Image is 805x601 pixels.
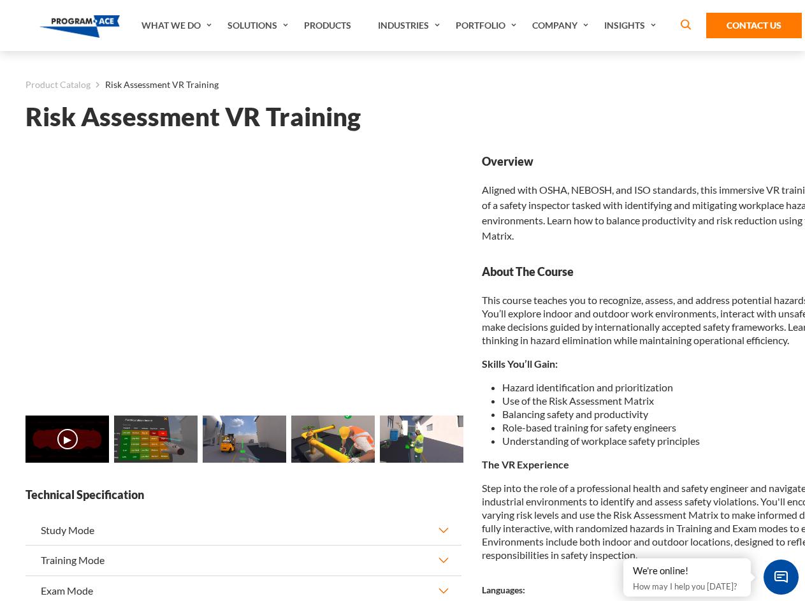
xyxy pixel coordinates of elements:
[482,584,525,595] strong: Languages:
[25,416,109,463] img: Risk Assessment VR Training - Video 0
[380,416,463,463] img: Risk Assessment VR Training - Preview 4
[57,429,78,449] button: ▶
[764,560,799,595] span: Chat Widget
[25,76,91,93] a: Product Catalog
[633,579,741,594] p: How may I help you [DATE]?
[114,416,198,463] img: Risk Assessment VR Training - Preview 1
[91,76,219,93] li: Risk Assessment VR Training
[40,15,120,38] img: Program-Ace
[25,546,461,575] button: Training Mode
[633,565,741,577] div: We're online!
[203,416,286,463] img: Risk Assessment VR Training - Preview 2
[25,154,461,399] iframe: Risk Assessment VR Training - Video 0
[291,416,375,463] img: Risk Assessment VR Training - Preview 3
[25,516,461,545] button: Study Mode
[706,13,802,38] a: Contact Us
[25,487,461,503] strong: Technical Specification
